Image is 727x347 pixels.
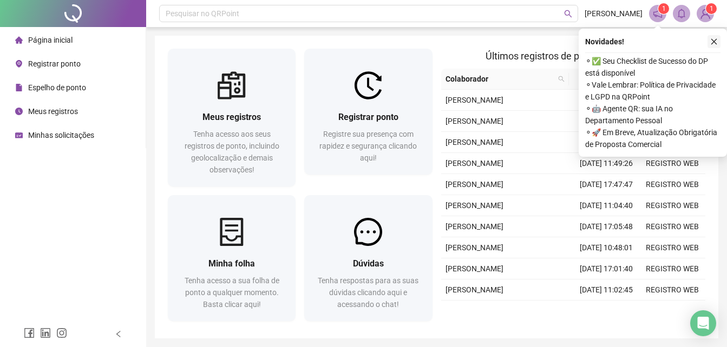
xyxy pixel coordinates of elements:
td: [DATE] 17:02:39 [573,90,639,111]
span: Espelho de ponto [28,83,86,92]
span: search [564,10,572,18]
span: Últimos registros de ponto sincronizados [486,50,660,62]
span: Tenha acesso a sua folha de ponto a qualquer momento. Basta clicar aqui! [185,276,279,309]
span: [PERSON_NAME] [446,159,503,168]
td: [DATE] 17:01:40 [573,258,639,279]
td: [DATE] 11:04:40 [573,195,639,216]
td: REGISTRO WEB [639,258,705,279]
span: [PERSON_NAME] [446,117,503,125]
span: Registrar ponto [28,59,81,68]
span: Tenha acesso aos seus registros de ponto, incluindo geolocalização e demais observações! [185,130,279,174]
span: home [15,36,23,44]
td: REGISTRO WEB [639,301,705,322]
span: Minha folha [208,258,255,269]
span: Data/Hora [573,73,620,85]
span: [PERSON_NAME] [446,96,503,104]
td: [DATE] 13:09:40 [573,111,639,132]
sup: 1 [658,3,669,14]
span: ⚬ ✅ Seu Checklist de Sucesso do DP está disponível [585,55,721,79]
span: notification [653,9,663,18]
td: [DATE] 11:49:26 [573,153,639,174]
span: instagram [56,328,67,338]
span: 1 [710,5,713,12]
span: Colaborador [446,73,554,85]
div: Open Intercom Messenger [690,310,716,336]
span: linkedin [40,328,51,338]
span: bell [677,9,686,18]
span: search [558,76,565,82]
a: Minha folhaTenha acesso a sua folha de ponto a qualquer momento. Basta clicar aqui! [168,195,296,321]
a: DúvidasTenha respostas para as suas dúvidas clicando aqui e acessando o chat! [304,195,432,321]
td: REGISTRO WEB [639,195,705,216]
span: Tenha respostas para as suas dúvidas clicando aqui e acessando o chat! [318,276,418,309]
span: [PERSON_NAME] [446,201,503,210]
td: REGISTRO WEB [639,174,705,195]
td: [DATE] 10:48:01 [573,237,639,258]
span: ⚬ 🤖 Agente QR: sua IA no Departamento Pessoal [585,103,721,126]
td: REGISTRO WEB [639,216,705,237]
td: [DATE] 17:42:51 [573,132,639,153]
span: [PERSON_NAME] [446,180,503,189]
span: Registrar ponto [338,112,398,122]
span: Meus registros [28,107,78,116]
span: 1 [662,5,666,12]
sup: Atualize o seu contato no menu Meus Dados [706,3,717,14]
span: facebook [24,328,35,338]
td: REGISTRO WEB [639,279,705,301]
span: [PERSON_NAME] [446,285,503,294]
td: [DATE] 17:47:47 [573,174,639,195]
a: Meus registrosTenha acesso aos seus registros de ponto, incluindo geolocalização e demais observa... [168,49,296,186]
span: file [15,84,23,91]
td: REGISTRO WEB [639,153,705,174]
th: Data/Hora [569,69,633,90]
span: left [115,330,122,338]
span: [PERSON_NAME] [446,264,503,273]
td: [DATE] 11:02:45 [573,279,639,301]
span: Página inicial [28,36,73,44]
span: [PERSON_NAME] [446,138,503,146]
span: environment [15,60,23,68]
span: [PERSON_NAME] [585,8,643,19]
span: Registre sua presença com rapidez e segurança clicando aqui! [319,130,417,162]
td: [DATE] 17:05:48 [573,216,639,237]
span: [PERSON_NAME] [446,243,503,252]
span: ⚬ 🚀 Em Breve, Atualização Obrigatória de Proposta Comercial [585,126,721,150]
span: schedule [15,131,23,139]
td: REGISTRO WEB [639,237,705,258]
span: search [556,71,567,87]
img: 91069 [697,5,713,22]
td: [DATE] 16:55:27 [573,301,639,322]
span: ⚬ Vale Lembrar: Política de Privacidade e LGPD na QRPoint [585,79,721,103]
span: [PERSON_NAME] [446,222,503,231]
span: Dúvidas [353,258,384,269]
span: Minhas solicitações [28,131,94,139]
a: Registrar pontoRegistre sua presença com rapidez e segurança clicando aqui! [304,49,432,175]
span: close [710,38,718,45]
span: clock-circle [15,108,23,115]
span: Meus registros [202,112,261,122]
span: Novidades ! [585,36,624,48]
